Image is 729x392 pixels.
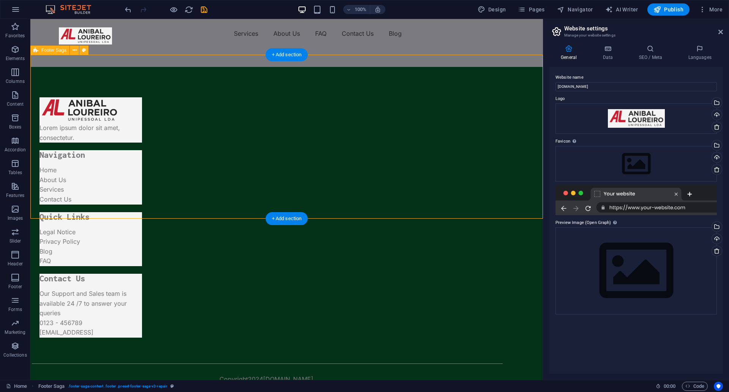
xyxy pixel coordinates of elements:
button: Publish [647,3,690,16]
label: Logo [555,94,717,103]
p: Content [7,101,24,107]
label: Favicon [555,137,717,146]
p: Elements [6,56,25,62]
span: . footer-saga-content .footer .preset-footer-saga-v3-repair [68,382,167,391]
p: Copyright 2024 [2,355,472,365]
h2: Website settings [564,25,723,32]
label: Preview Image (Open Graph) [555,218,717,227]
i: Save (Ctrl+S) [200,5,208,14]
button: Design [475,3,509,16]
button: save [199,5,208,14]
h6: 100% [355,5,367,14]
button: Pages [515,3,548,16]
div: Select files from the file manager, stock photos, or upload file(s) [555,227,717,314]
button: Navigator [554,3,596,16]
span: Design [478,6,506,13]
div: logoaniballoureiro-nj9ZBh674s6ca91_U2J6dg.png [555,103,717,134]
nav: breadcrumb [38,382,174,391]
button: Click here to leave preview mode and continue editing [169,5,178,14]
span: Click to select. Double-click to edit [38,382,65,391]
h4: SEO / Meta [627,45,677,61]
h6: Session time [656,382,676,391]
span: Pages [518,6,544,13]
button: AI Writer [602,3,641,16]
button: undo [123,5,133,14]
img: Editor Logo [44,5,101,14]
span: Navigator [557,6,593,13]
button: More [696,3,726,16]
span: Publish [653,6,683,13]
span: Code [685,382,704,391]
p: Forms [8,306,22,313]
h4: Languages [677,45,723,61]
button: Code [682,382,708,391]
p: Slider [9,238,21,244]
span: [DOMAIN_NAME] [233,356,283,364]
div: + Add section [266,212,308,225]
i: On resize automatically adjust zoom level to fit chosen device. [374,6,381,13]
div: + Add section [266,48,308,61]
div: Select files from the file manager, stock photos, or upload file(s) [555,146,717,182]
i: Undo: Change colors (Ctrl+Z) [124,5,133,14]
button: 100% [343,5,370,14]
a: Click to cancel selection. Double-click to open Pages [6,382,27,391]
p: Collections [3,352,27,358]
span: More [699,6,723,13]
p: Accordion [5,147,26,153]
p: Boxes [9,124,22,130]
div: Design (Ctrl+Alt+Y) [475,3,509,16]
p: Footer [8,284,22,290]
h4: Data [591,45,627,61]
span: : [669,383,670,389]
label: Website name [555,73,717,82]
span: Footer Saga [41,48,66,52]
i: This element is a customizable preset [170,384,174,388]
p: Features [6,192,24,198]
span: 00 00 [664,382,675,391]
input: Name... [555,82,717,91]
p: Header [8,261,23,267]
p: Marketing [5,329,25,335]
p: Tables [8,170,22,176]
span: AI Writer [605,6,638,13]
p: Favorites [5,33,25,39]
p: Columns [6,78,25,84]
button: reload [184,5,193,14]
p: Images [8,215,23,221]
i: Reload page [185,5,193,14]
h3: Manage your website settings [564,32,708,39]
button: Usercentrics [714,382,723,391]
h4: General [549,45,591,61]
